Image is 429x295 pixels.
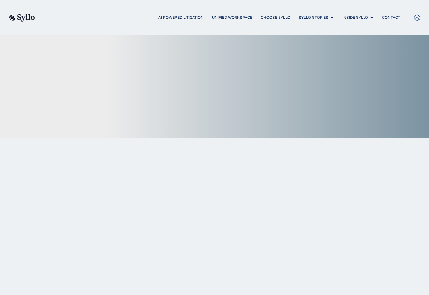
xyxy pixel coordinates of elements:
[212,15,252,20] a: Unified Workspace
[299,15,328,20] a: Syllo Stories
[48,15,400,21] div: Menu Toggle
[261,15,290,20] a: Choose Syllo
[158,15,204,20] a: AI Powered Litigation
[342,15,368,20] a: Inside Syllo
[48,15,400,21] nav: Menu
[382,15,400,20] a: Contact
[8,14,35,22] img: syllo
